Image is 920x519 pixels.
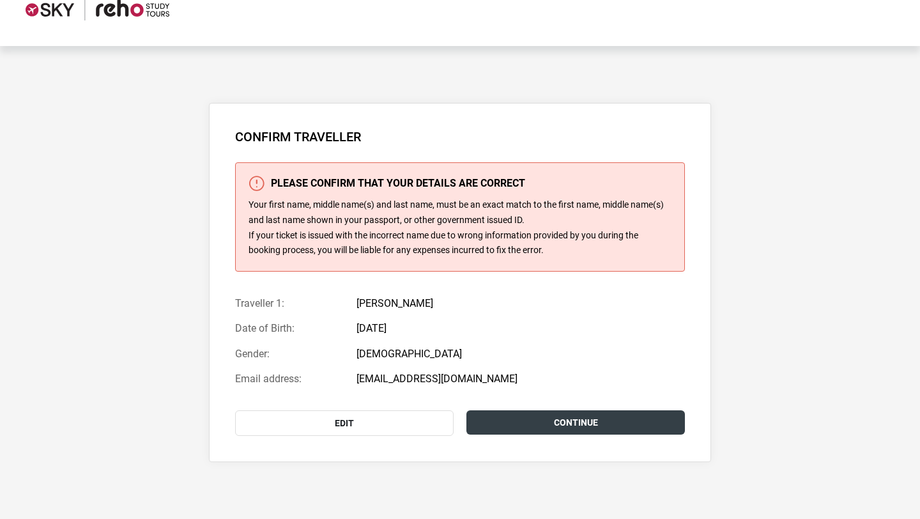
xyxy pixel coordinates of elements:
button: Edit [235,410,454,436]
p: [DATE] [356,322,586,334]
a: Continue [466,410,685,435]
h2: Confirm Traveller [235,129,685,144]
span: Gender: [235,348,344,360]
p: [DEMOGRAPHIC_DATA] [356,348,586,360]
p: [EMAIL_ADDRESS][DOMAIN_NAME] [356,373,586,385]
p: Your first name, middle name(s) and last name, must be an exact match to the first name, middle n... [249,198,671,258]
span: Traveller 1: [235,297,344,309]
span: Email address: [235,373,344,385]
h3: Please confirm that your details are correct [249,176,671,191]
p: [PERSON_NAME] [356,297,526,309]
span: Date of Birth: [235,322,344,334]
